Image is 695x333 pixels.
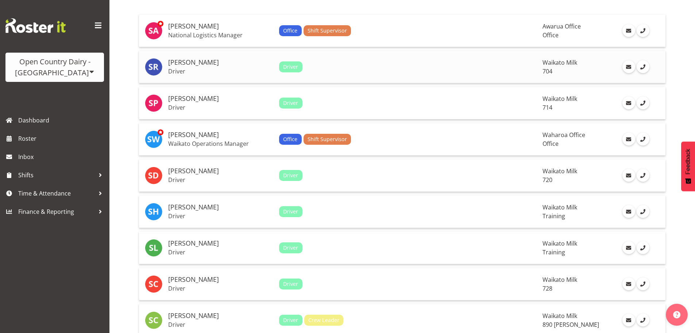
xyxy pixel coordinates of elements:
a: Call Employee [637,24,649,37]
a: Call Employee [637,60,649,73]
span: Driver [283,316,298,324]
a: Call Employee [637,133,649,145]
button: Feedback - Show survey [681,141,695,191]
span: Waikato Milk [543,239,577,247]
img: steve-hart11705.jpg [145,203,162,220]
span: Driver [283,208,298,216]
span: 704 [543,67,552,75]
img: stacey-allen7479.jpg [145,22,162,39]
h5: [PERSON_NAME] [168,23,273,30]
span: 720 [543,176,552,184]
img: help-xxl-2.png [673,311,680,318]
span: Office [543,31,559,39]
span: Shift Supervisor [308,27,347,35]
img: Rosterit website logo [5,18,66,33]
p: Driver [168,321,273,328]
p: Driver [168,285,273,292]
a: Call Employee [637,205,649,218]
span: Waharoa Office [543,131,585,139]
span: Waikato Milk [543,312,577,320]
a: Email Employee [622,24,635,37]
span: Time & Attendance [18,188,95,199]
span: 890 [PERSON_NAME] [543,321,599,329]
a: Call Employee [637,169,649,182]
img: stephen-rae11257.jpg [145,58,162,76]
img: stuart-cherrington8207.jpg [145,275,162,293]
span: Waikato Milk [543,167,577,175]
a: Email Employee [622,314,635,326]
h5: [PERSON_NAME] [168,276,273,283]
h5: [PERSON_NAME] [168,59,273,66]
span: Training [543,248,565,256]
p: National Logistics Manager [168,31,273,39]
h5: [PERSON_NAME] [168,131,273,139]
span: Training [543,212,565,220]
span: Driver [283,171,298,179]
span: 728 [543,284,552,292]
span: Office [283,27,297,35]
span: Awarua Office [543,22,581,30]
p: Driver [168,104,273,111]
span: Waikato Milk [543,276,577,284]
p: Driver [168,176,273,183]
p: Driver [168,212,273,220]
a: Email Employee [622,133,635,145]
a: Call Employee [637,314,649,326]
p: Waikato Operations Manager [168,140,273,147]
a: Call Employee [637,97,649,109]
img: steven-lee11954.jpg [145,239,162,257]
h5: [PERSON_NAME] [168,95,273,102]
span: Waikato Milk [543,203,577,211]
a: Email Employee [622,205,635,218]
span: Driver [283,280,298,288]
a: Email Employee [622,277,635,290]
span: Waikato Milk [543,95,577,103]
div: Open Country Dairy - [GEOGRAPHIC_DATA] [13,56,97,78]
a: Email Employee [622,60,635,73]
span: Waikato Milk [543,58,577,67]
img: steve-webb8258.jpg [145,130,162,148]
span: Office [543,140,559,148]
span: Roster [18,133,106,144]
span: Driver [283,244,298,252]
h5: [PERSON_NAME] [168,240,273,247]
p: Driver [168,68,273,75]
a: Call Employee [637,277,649,290]
span: 714 [543,103,552,111]
span: Crew Leader [308,316,339,324]
span: Office [283,135,297,143]
span: Shifts [18,170,95,181]
span: Dashboard [18,115,106,126]
span: Driver [283,99,298,107]
span: Feedback [685,149,691,174]
span: Shift Supervisor [308,135,347,143]
img: stephen-parsons10323.jpg [145,94,162,112]
img: sukhpreet-chandi8208.jpg [145,311,162,329]
a: Email Employee [622,169,635,182]
span: Driver [283,63,298,71]
p: Driver [168,249,273,256]
a: Email Employee [622,241,635,254]
span: Finance & Reporting [18,206,95,217]
span: Inbox [18,151,106,162]
h5: [PERSON_NAME] [168,312,273,319]
img: steve-daly9913.jpg [145,167,162,184]
h5: [PERSON_NAME] [168,204,273,211]
h5: [PERSON_NAME] [168,167,273,175]
a: Call Employee [637,241,649,254]
a: Email Employee [622,97,635,109]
